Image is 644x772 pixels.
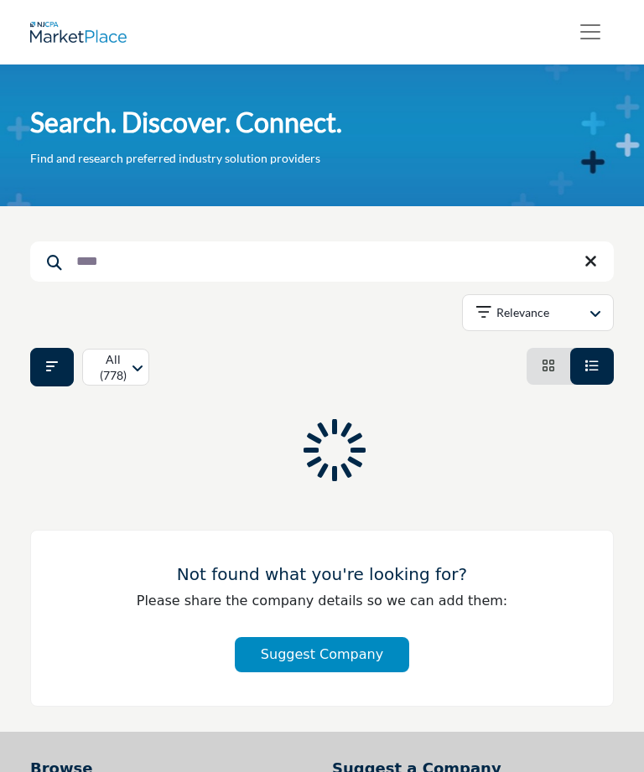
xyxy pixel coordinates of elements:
img: Site Logo [30,22,135,43]
button: Suggest Company [235,637,409,672]
a: View List [585,358,599,374]
button: Relevance [462,294,614,331]
p: Relevance [496,304,549,321]
li: Card View [527,348,570,385]
button: Filter categories [30,348,74,386]
h1: Search. Discover. Connect. [30,105,342,140]
a: View Card [542,358,555,374]
button: Toggle navigation [567,15,614,49]
p: All (778) [96,351,130,384]
p: Find and research preferred industry solution providers [30,150,320,167]
span: Suggest Company [261,646,383,662]
button: All (778) [82,349,149,386]
input: Search Keyword [30,241,614,282]
h3: Not found what you're looking for? [65,564,579,584]
li: List View [570,348,614,385]
span: Please share the company details so we can add them: [137,593,508,609]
